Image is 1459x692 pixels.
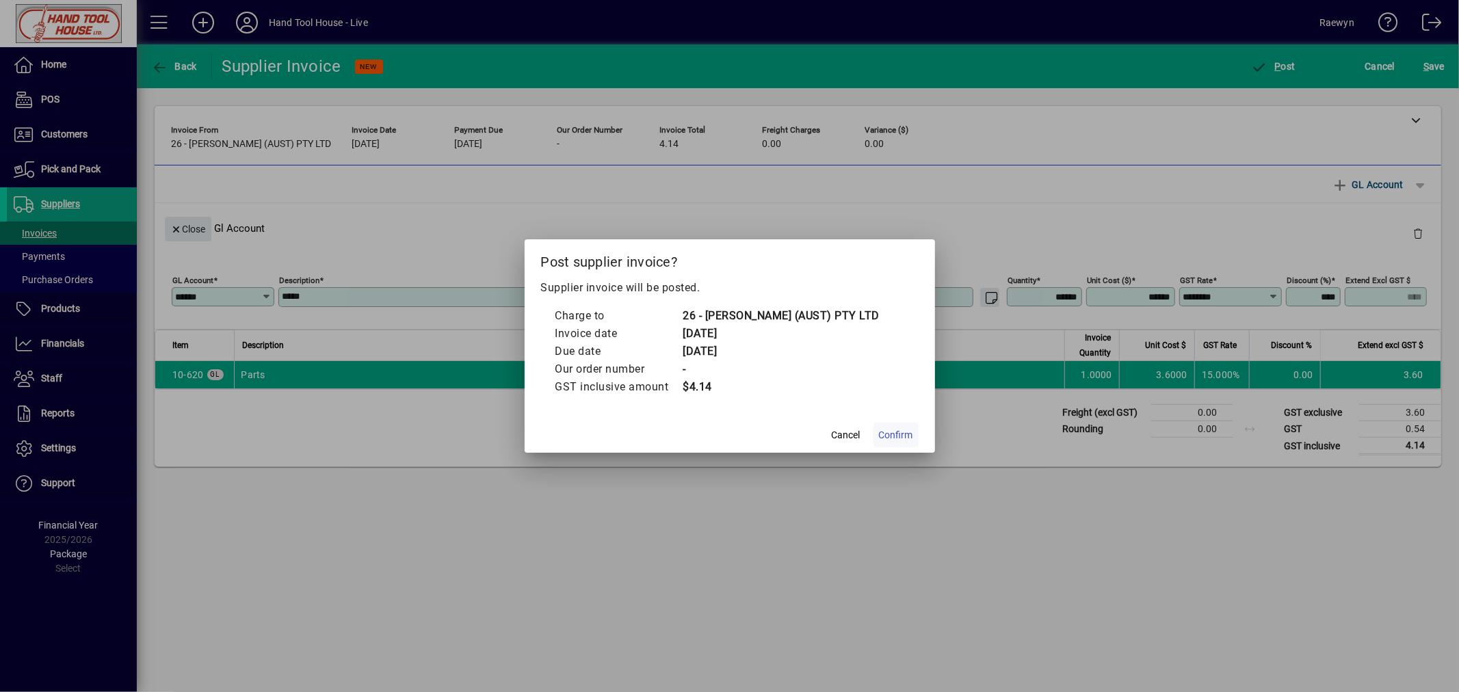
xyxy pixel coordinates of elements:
button: Confirm [873,423,919,447]
td: 26 - [PERSON_NAME] (AUST) PTY LTD [683,307,880,325]
td: - [683,360,880,378]
td: Charge to [555,307,683,325]
h2: Post supplier invoice? [525,239,935,279]
span: Cancel [832,428,860,442]
td: [DATE] [683,325,880,343]
p: Supplier invoice will be posted. [541,280,919,296]
td: Our order number [555,360,683,378]
span: Confirm [879,428,913,442]
td: Due date [555,343,683,360]
td: $4.14 [683,378,880,396]
td: [DATE] [683,343,880,360]
td: Invoice date [555,325,683,343]
button: Cancel [824,423,868,447]
td: GST inclusive amount [555,378,683,396]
